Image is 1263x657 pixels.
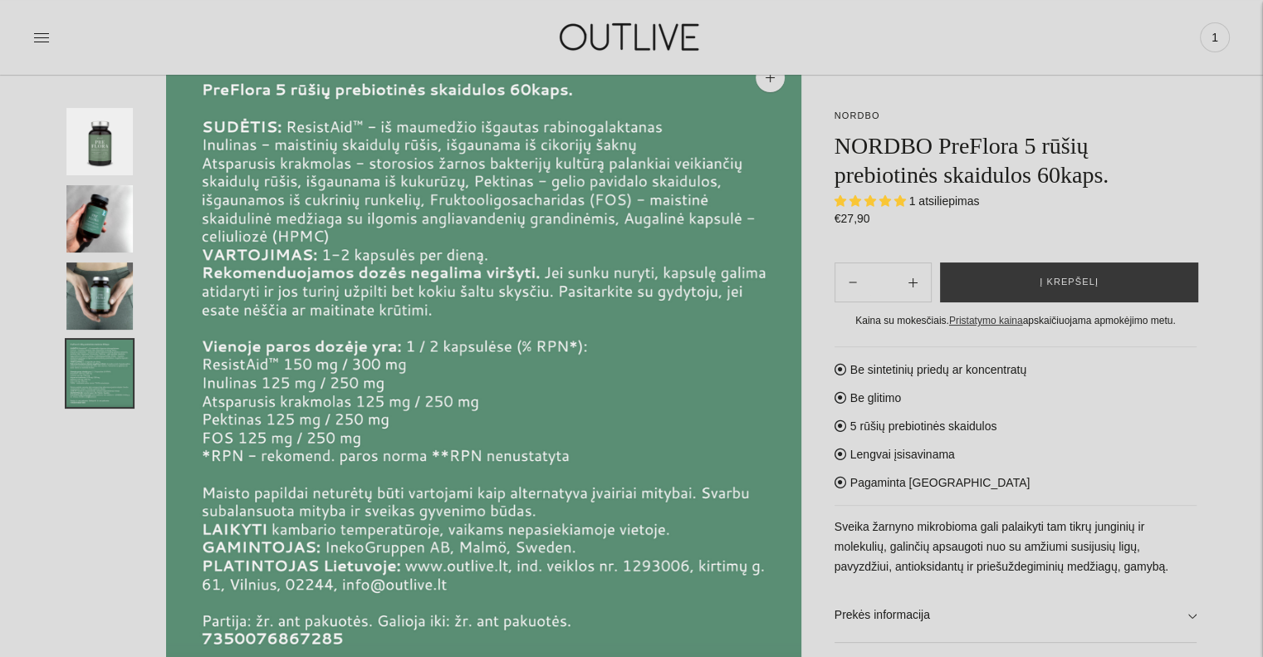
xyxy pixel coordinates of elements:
span: Į krepšelį [1040,274,1099,291]
span: 1 atsiliepimas [909,194,980,208]
button: Translation missing: en.general.accessibility.image_thumbail [66,340,133,407]
button: Translation missing: en.general.accessibility.image_thumbail [66,108,133,175]
a: 1 [1200,19,1230,56]
a: Pristatymo kaina [949,315,1023,326]
input: Product quantity [870,271,895,295]
button: Add product quantity [835,262,870,302]
span: 5.00 stars [835,194,909,208]
a: Prekės informacija [835,589,1197,642]
div: Kaina su mokesčiais. apskaičiuojama apmokėjimo metu. [835,312,1197,330]
span: 1 [1203,26,1226,49]
button: Į krepšelį [940,262,1198,302]
button: Translation missing: en.general.accessibility.image_thumbail [66,262,133,330]
span: €27,90 [835,212,870,225]
h1: NORDBO PreFlora 5 rūšių prebiotinės skaidulos 60kaps. [835,131,1197,189]
img: OUTLIVE [527,8,735,66]
a: NORDBO [835,110,880,120]
button: Translation missing: en.general.accessibility.image_thumbail [66,185,133,253]
button: Subtract product quantity [895,262,931,302]
p: Sveika žarnyno mikrobioma gali palaikyti tam tikrų junginių ir molekulių, galinčių apsaugoti nuo ... [835,517,1197,577]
